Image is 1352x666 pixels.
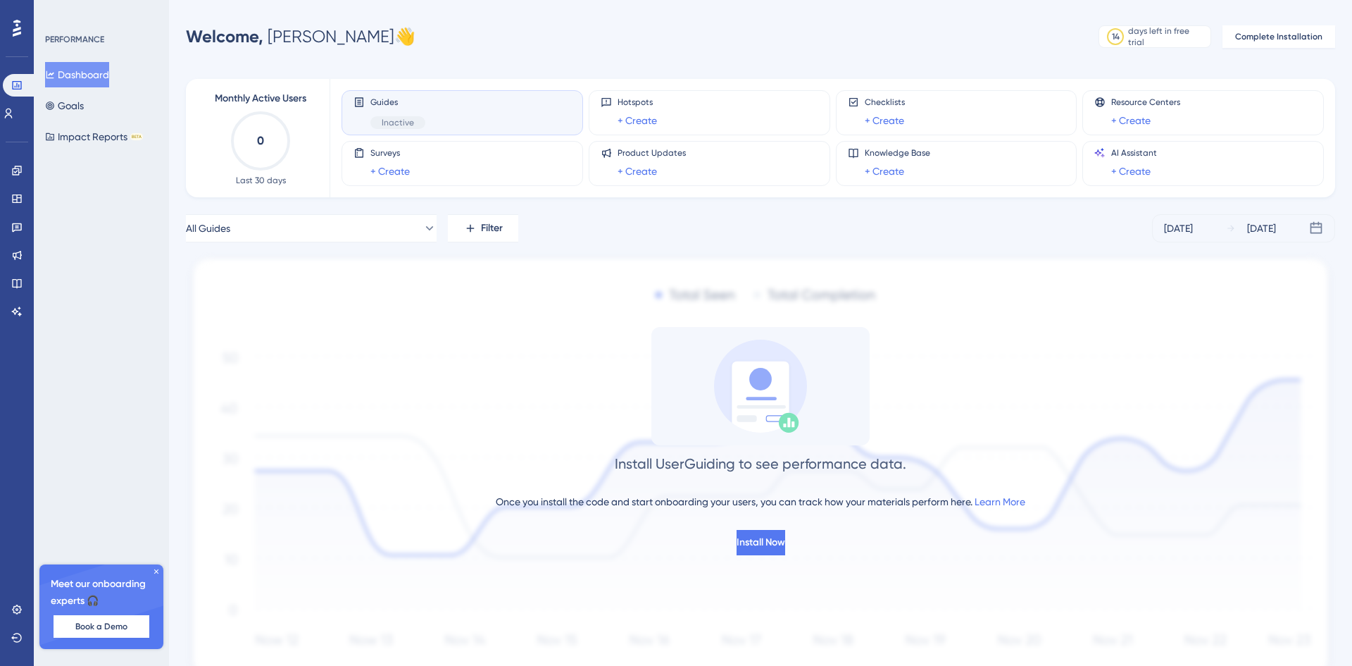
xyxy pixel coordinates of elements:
button: Install Now [737,530,785,555]
span: Hotspots [618,97,657,108]
span: Complete Installation [1235,31,1322,42]
span: Guides [370,97,425,108]
div: 14 [1112,31,1120,42]
span: Product Updates [618,147,686,159]
a: + Create [618,163,657,180]
button: Book a Demo [54,615,149,638]
div: PERFORMANCE [45,34,104,45]
span: Welcome, [186,26,263,47]
div: [DATE] [1247,220,1276,237]
button: Dashboard [45,62,109,87]
a: + Create [618,112,657,129]
span: Install Now [737,534,785,551]
span: Surveys [370,147,410,159]
div: [DATE] [1164,220,1193,237]
span: Checklists [865,97,905,108]
span: Resource Centers [1111,97,1180,108]
span: AI Assistant [1111,147,1157,159]
div: days left in free trial [1128,25,1206,48]
span: Knowledge Base [865,147,930,159]
span: Meet our onboarding experts 🎧 [51,576,152,610]
button: Filter [448,214,518,242]
button: All Guides [186,214,437,242]
div: [PERSON_NAME] 👋 [186,25,415,48]
span: Monthly Active Users [215,90,306,107]
button: Goals [45,93,84,118]
div: BETA [130,133,143,140]
a: + Create [1111,112,1151,129]
button: Complete Installation [1222,25,1335,48]
div: Install UserGuiding to see performance data. [615,454,906,474]
text: 0 [257,134,264,147]
a: Learn More [975,496,1025,507]
a: + Create [1111,163,1151,180]
a: + Create [370,163,410,180]
a: + Create [865,112,904,129]
span: Book a Demo [75,621,127,632]
span: Inactive [382,117,414,128]
span: Filter [481,220,503,237]
span: Last 30 days [236,175,286,186]
span: All Guides [186,220,230,237]
a: + Create [865,163,904,180]
button: Impact ReportsBETA [45,124,143,149]
div: Once you install the code and start onboarding your users, you can track how your materials perfo... [496,493,1025,510]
